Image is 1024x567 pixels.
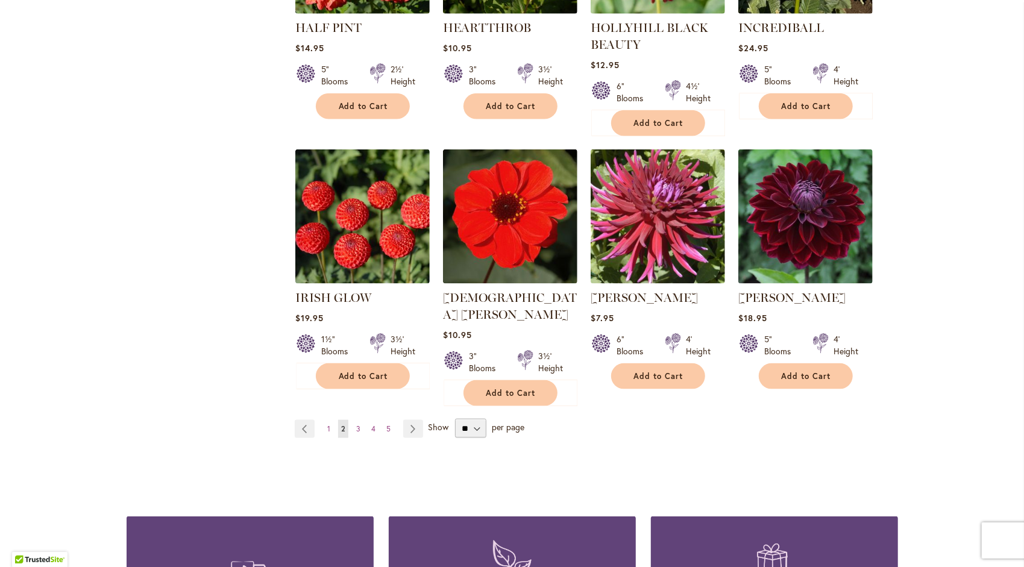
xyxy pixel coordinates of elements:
[738,20,824,35] a: INCREDIBALL
[738,312,767,324] span: $18.95
[9,524,43,558] iframe: Launch Accessibility Center
[469,63,503,87] div: 3" Blooms
[386,424,391,433] span: 5
[782,371,831,381] span: Add to Cart
[764,333,798,357] div: 5" Blooms
[759,363,853,389] button: Add to Cart
[443,42,472,54] span: $10.95
[443,149,577,284] img: JAPANESE BISHOP
[738,275,873,286] a: Kaisha Lea
[321,333,355,357] div: 1½" Blooms
[339,371,388,381] span: Add to Cart
[341,424,345,433] span: 2
[738,42,768,54] span: $24.95
[611,363,705,389] button: Add to Cart
[686,80,711,104] div: 4½' Height
[383,420,394,438] a: 5
[486,101,536,111] span: Add to Cart
[443,329,472,340] span: $10.95
[295,5,430,16] a: HALF PINT
[463,380,558,406] button: Add to Cart
[611,110,705,136] button: Add to Cart
[295,312,324,324] span: $19.95
[443,290,577,322] a: [DEMOGRAPHIC_DATA] [PERSON_NAME]
[591,59,620,70] span: $12.95
[738,149,873,284] img: Kaisha Lea
[834,333,858,357] div: 4' Height
[321,63,355,87] div: 5" Blooms
[686,333,711,357] div: 4' Height
[295,149,430,284] img: IRISH GLOW
[591,275,725,286] a: JUANITA
[782,101,831,111] span: Add to Cart
[738,290,846,305] a: [PERSON_NAME]
[591,290,698,305] a: [PERSON_NAME]
[428,422,448,433] span: Show
[617,80,650,104] div: 6" Blooms
[371,424,375,433] span: 4
[353,420,363,438] a: 3
[443,275,577,286] a: JAPANESE BISHOP
[834,63,858,87] div: 4' Height
[356,424,360,433] span: 3
[634,371,683,381] span: Add to Cart
[591,312,614,324] span: $7.95
[591,149,725,284] img: JUANITA
[486,388,536,398] span: Add to Cart
[463,93,558,119] button: Add to Cart
[339,101,388,111] span: Add to Cart
[492,422,524,433] span: per page
[391,63,415,87] div: 2½' Height
[759,93,853,119] button: Add to Cart
[295,42,324,54] span: $14.95
[591,20,708,52] a: HOLLYHILL BLACK BEAUTY
[591,5,725,16] a: HOLLYHILL BLACK BEAUTY
[469,350,503,374] div: 3" Blooms
[538,63,563,87] div: 3½' Height
[316,93,410,119] button: Add to Cart
[738,5,873,16] a: Incrediball
[391,333,415,357] div: 3½' Height
[295,290,371,305] a: IRISH GLOW
[295,275,430,286] a: IRISH GLOW
[443,5,577,16] a: HEARTTHROB
[324,420,333,438] a: 1
[443,20,531,35] a: HEARTTHROB
[368,420,379,438] a: 4
[327,424,330,433] span: 1
[764,63,798,87] div: 5" Blooms
[617,333,650,357] div: 6" Blooms
[295,20,362,35] a: HALF PINT
[316,363,410,389] button: Add to Cart
[634,118,683,128] span: Add to Cart
[538,350,563,374] div: 3½' Height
